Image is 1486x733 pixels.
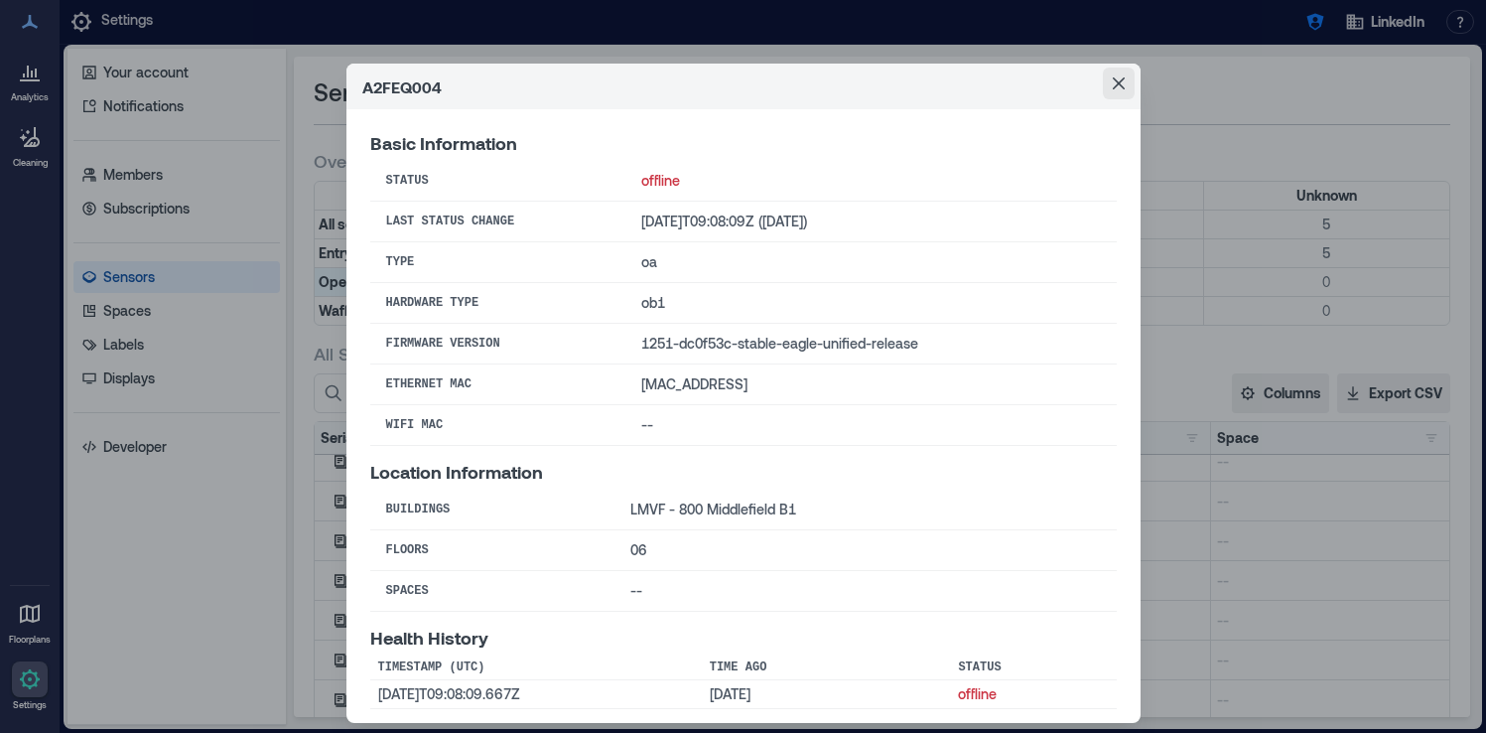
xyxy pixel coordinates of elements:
td: offline [625,161,1117,202]
th: Time Ago [702,656,951,680]
th: Timestamp (UTC) [370,656,702,680]
td: 1251-dc0f53c-stable-eagle-unified-release [625,324,1117,365]
td: [DATE]T09:08:09Z ([DATE]) [625,202,1117,242]
th: Ethernet MAC [370,365,625,405]
p: Health History [370,628,1117,648]
th: Status [370,161,625,202]
td: 06 [614,530,1117,571]
th: Buildings [370,490,614,530]
th: WiFi MAC [370,405,625,446]
th: Last Status Change [370,202,625,242]
td: -- [625,405,1117,446]
td: [MAC_ADDRESS] [625,365,1117,405]
th: Type [370,242,625,283]
th: Hardware Type [370,283,625,324]
th: Firmware Version [370,324,625,365]
td: [DATE] [702,680,951,709]
td: LMVF - 800 Middlefield B1 [614,490,1117,530]
th: Floors [370,530,614,571]
p: Basic Information [370,133,1117,153]
td: [DATE]T09:08:09.667Z [370,680,702,709]
button: Close [1103,68,1135,99]
td: -- [614,571,1117,612]
td: ob1 [625,283,1117,324]
header: A2FEQ004 [346,64,1141,109]
th: Spaces [370,571,614,612]
p: Location Information [370,462,1117,482]
td: oa [625,242,1117,283]
th: Status [950,656,1116,680]
td: offline [950,680,1116,709]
